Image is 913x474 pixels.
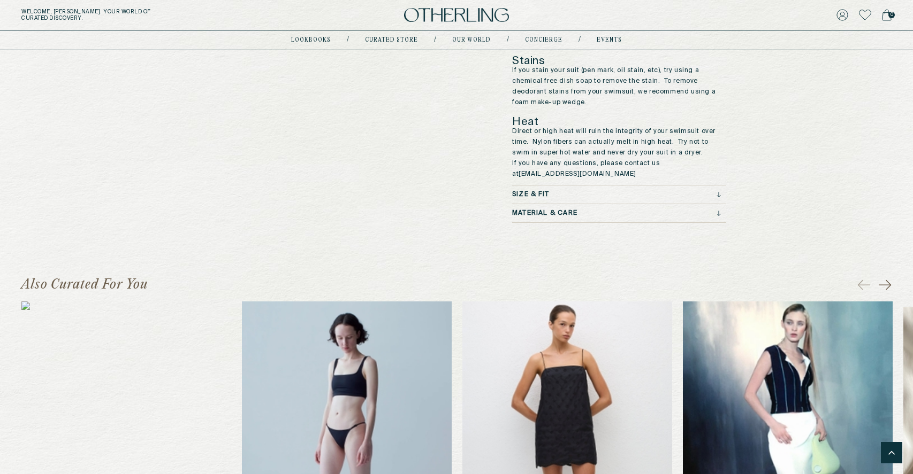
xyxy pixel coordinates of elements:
a: events [597,37,622,43]
span: 0 [888,12,895,18]
div: / [347,36,349,44]
h3: Material & Care [512,209,577,217]
div: / [507,36,509,44]
h1: Also Curated For You [21,276,148,293]
a: concierge [525,37,562,43]
a: Our world [452,37,491,43]
a: lookbooks [291,37,331,43]
p: If you stain your suit (pen mark, oil stain, etc), try using a chemical free dish soap to remove ... [512,65,721,119]
a: [EMAIL_ADDRESS][DOMAIN_NAME] [519,171,636,177]
h3: Size & Fit [512,191,549,198]
a: Curated store [365,37,418,43]
a: 0 [882,7,892,22]
div: / [434,36,436,44]
h3: Stains [512,58,545,65]
img: logo [404,8,509,22]
p: If you have any questions, please contact us at [512,158,721,180]
h3: Heat [512,119,538,126]
p: Direct or high heat will ruin the integrity of your swimsuit over time. Nylon fibers can actually... [512,126,721,158]
h5: Welcome, [PERSON_NAME] . Your world of curated discovery. [21,9,283,21]
div: / [579,36,581,44]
